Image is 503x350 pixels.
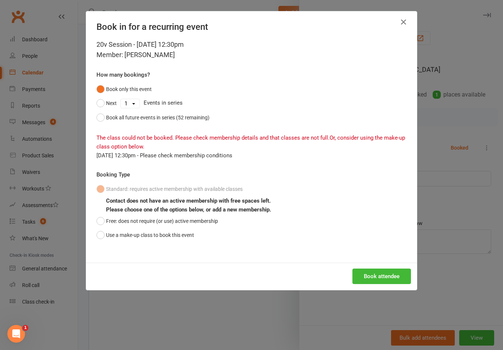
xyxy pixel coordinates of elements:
div: [DATE] 12:30pm - Please check membership conditions [96,151,407,160]
iframe: Intercom live chat [7,325,25,343]
button: Book attendee [352,269,411,284]
button: Next [96,96,117,110]
div: 20v Session - [DATE] 12:30pm Member: [PERSON_NAME] [96,39,407,60]
b: Contact does not have an active membership with free spaces left. [106,197,271,204]
div: Events in series [96,96,407,110]
button: Use a make-up class to book this event [96,228,194,242]
button: Free: does not require (or use) active membership [96,214,218,228]
span: 1 [22,325,28,331]
label: Booking Type [96,170,130,179]
div: Book all future events in series (52 remaining) [106,113,210,122]
b: Please choose one of the options below, or add a new membership. [106,206,271,213]
button: Close [398,16,409,28]
button: Book all future events in series (52 remaining) [96,111,210,125]
button: Book only this event [96,82,152,96]
span: The class could not be booked. Please check membership details and that classes are not full. [96,134,330,141]
label: How many bookings? [96,70,150,79]
h4: Book in for a recurring event [96,22,407,32]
